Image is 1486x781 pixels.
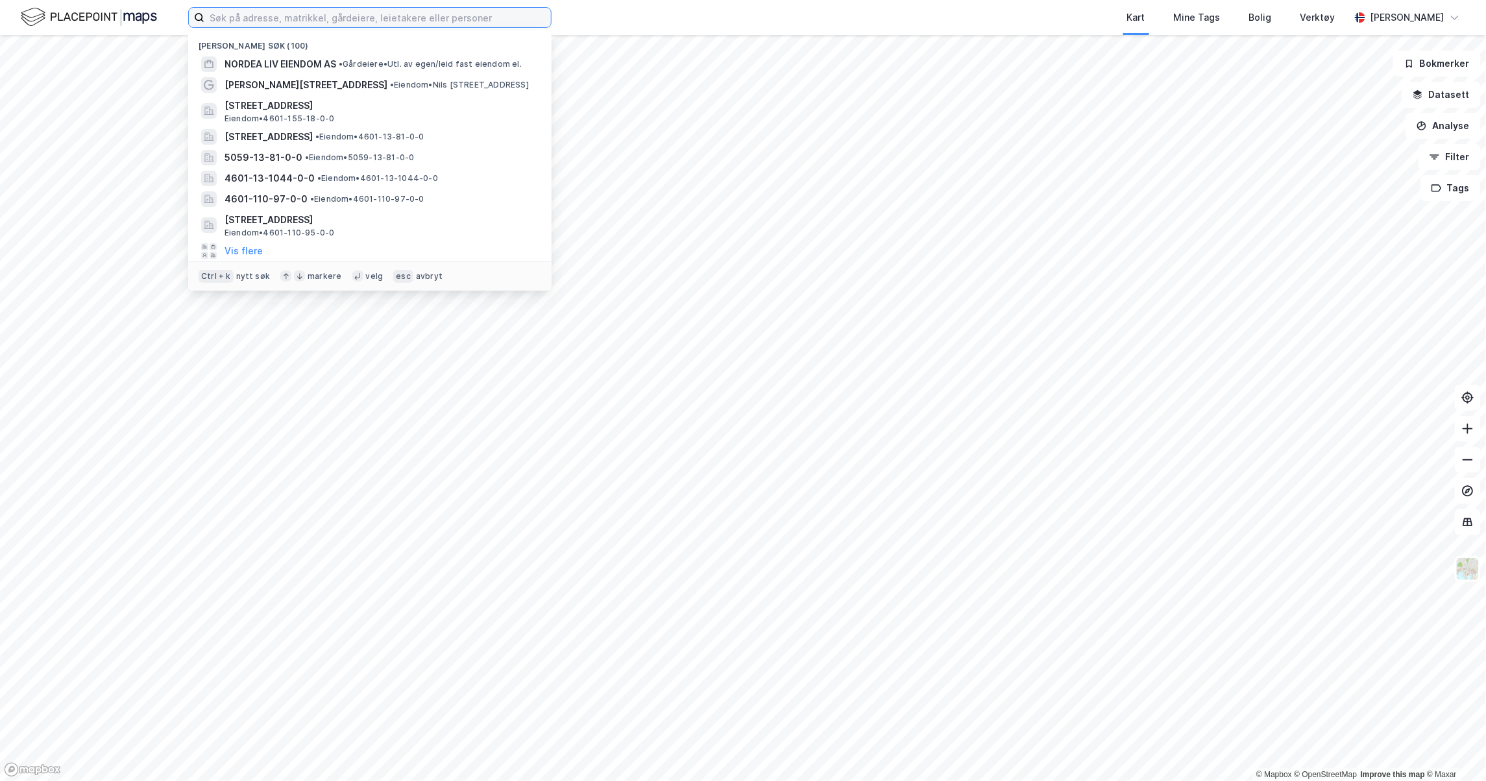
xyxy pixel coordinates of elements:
[1421,719,1486,781] div: Kontrollprogram for chat
[305,152,309,162] span: •
[1256,770,1292,779] a: Mapbox
[315,132,424,142] span: Eiendom • 4601-13-81-0-0
[225,243,263,259] button: Vis flere
[204,8,551,27] input: Søk på adresse, matrikkel, gårdeiere, leietakere eller personer
[1174,10,1221,25] div: Mine Tags
[308,271,341,282] div: markere
[225,56,336,72] span: NORDEA LIV EIENDOM AS
[1402,82,1481,108] button: Datasett
[390,80,394,90] span: •
[1370,10,1444,25] div: [PERSON_NAME]
[1361,770,1425,779] a: Improve this map
[225,191,308,207] span: 4601-110-97-0-0
[225,77,387,93] span: [PERSON_NAME][STREET_ADDRESS]
[1127,10,1145,25] div: Kart
[1419,144,1481,170] button: Filter
[1406,113,1481,139] button: Analyse
[339,59,522,69] span: Gårdeiere • Utl. av egen/leid fast eiendom el.
[199,270,234,283] div: Ctrl + k
[317,173,438,184] span: Eiendom • 4601-13-1044-0-0
[1420,175,1481,201] button: Tags
[315,132,319,141] span: •
[1300,10,1335,25] div: Verktøy
[225,171,315,186] span: 4601-13-1044-0-0
[236,271,271,282] div: nytt søk
[225,228,335,238] span: Eiendom • 4601-110-95-0-0
[225,114,335,124] span: Eiendom • 4601-155-18-0-0
[225,212,536,228] span: [STREET_ADDRESS]
[225,98,536,114] span: [STREET_ADDRESS]
[1249,10,1272,25] div: Bolig
[317,173,321,183] span: •
[1393,51,1481,77] button: Bokmerker
[1421,719,1486,781] iframe: Chat Widget
[305,152,415,163] span: Eiendom • 5059-13-81-0-0
[390,80,529,90] span: Eiendom • Nils [STREET_ADDRESS]
[416,271,443,282] div: avbryt
[225,129,313,145] span: [STREET_ADDRESS]
[393,270,413,283] div: esc
[21,6,157,29] img: logo.f888ab2527a4732fd821a326f86c7f29.svg
[1456,557,1480,581] img: Z
[310,194,314,204] span: •
[366,271,384,282] div: velg
[188,30,552,54] div: [PERSON_NAME] søk (100)
[1295,770,1358,779] a: OpenStreetMap
[339,59,343,69] span: •
[310,194,424,204] span: Eiendom • 4601-110-97-0-0
[4,762,61,777] a: Mapbox homepage
[225,150,302,165] span: 5059-13-81-0-0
